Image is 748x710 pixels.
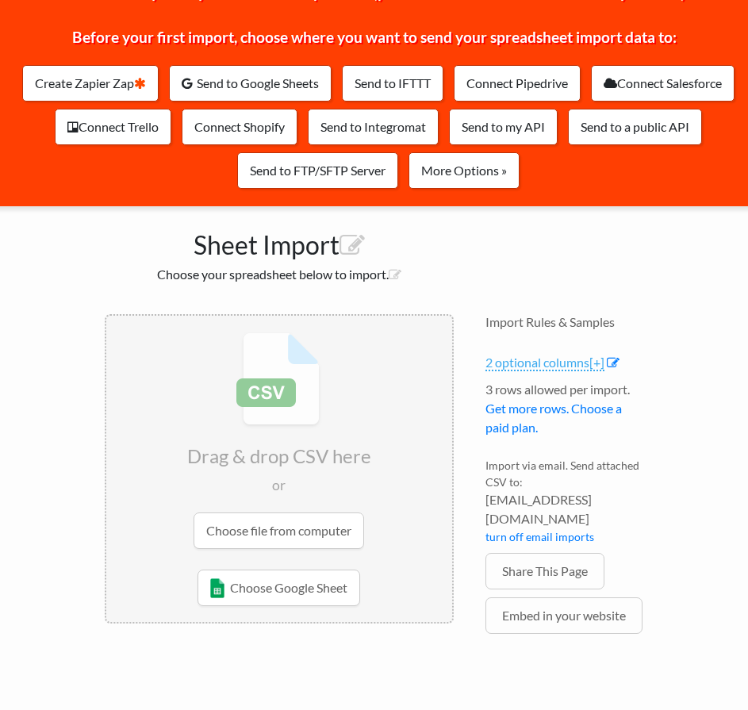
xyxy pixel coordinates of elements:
li: 3 rows allowed per import. [485,380,644,445]
a: 2 optional columns[+] [485,355,604,371]
a: Create Zapier Zap [22,65,159,102]
a: Share This Page [485,553,604,589]
a: Choose Google Sheet [198,570,360,606]
a: Connect Salesforce [591,65,735,102]
a: Send to Integromat [308,109,439,145]
span: [+] [589,355,604,370]
a: Connect Pipedrive [454,65,581,102]
a: Send to Google Sheets [169,65,332,102]
a: More Options » [409,152,520,189]
a: turn off email imports [485,530,594,543]
span: [EMAIL_ADDRESS][DOMAIN_NAME] [485,490,644,528]
li: Import via email. Send attached CSV to: [485,457,644,553]
h2: Choose your spreadsheet below to import. [105,267,454,282]
a: Send to a public API [568,109,702,145]
h1: Sheet Import [105,222,454,260]
h4: Import Rules & Samples [485,314,644,329]
a: Connect Trello [55,109,171,145]
a: Connect Shopify [182,109,297,145]
iframe: Drift Widget Chat Controller [669,631,729,691]
a: Send to FTP/SFTP Server [237,152,398,189]
a: Embed in your website [485,597,643,634]
a: Send to my API [449,109,558,145]
a: Send to IFTTT [342,65,443,102]
a: Get more rows. Choose a paid plan. [485,401,622,435]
